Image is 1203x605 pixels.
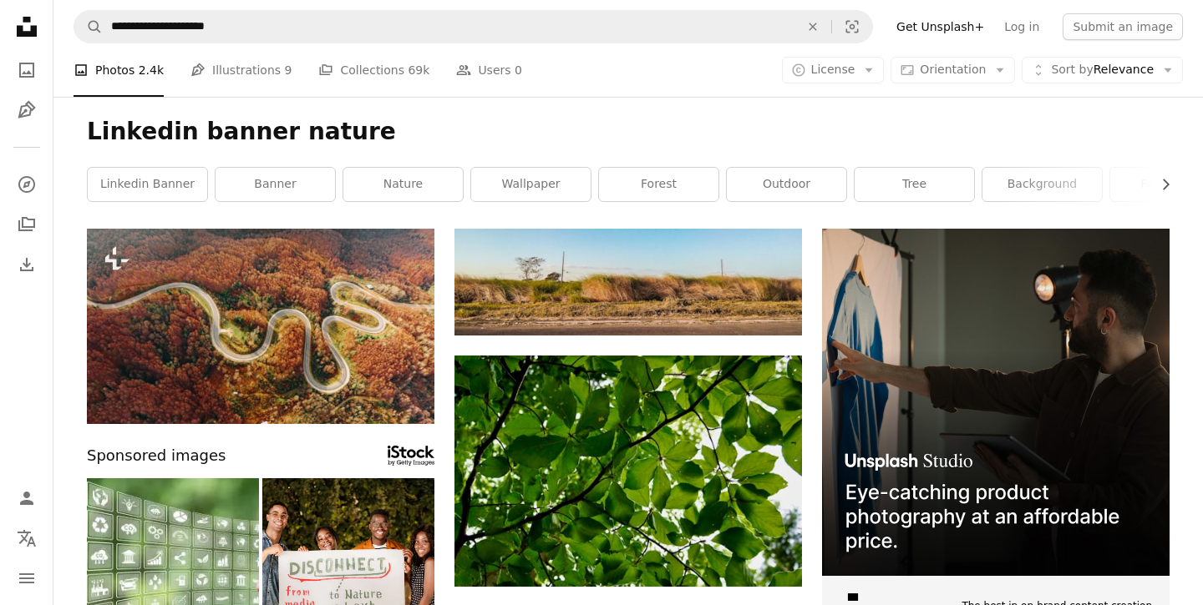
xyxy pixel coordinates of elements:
[88,168,207,201] a: linkedin banner
[920,63,986,76] span: Orientation
[10,208,43,241] a: Collections
[1051,63,1093,76] span: Sort by
[471,168,591,201] a: wallpaper
[10,522,43,555] button: Language
[454,355,802,587] img: green leaves on tree branch during daytime
[10,168,43,201] a: Explore
[982,168,1102,201] a: background
[454,275,802,290] a: a field of grass next to a road
[10,481,43,515] a: Log in / Sign up
[1150,168,1170,201] button: scroll list to the right
[994,13,1049,40] a: Log in
[456,43,522,97] a: Users 0
[454,463,802,478] a: green leaves on tree branch during daytime
[10,53,43,87] a: Photos
[10,93,43,127] a: Illustrations
[599,168,718,201] a: forest
[87,229,434,424] img: a winding road in the middle of a forest
[1022,57,1183,83] button: Sort byRelevance
[74,10,873,43] form: Find visuals sitewide
[515,61,522,79] span: 0
[855,168,974,201] a: tree
[216,168,335,201] a: banner
[87,444,226,468] span: Sponsored images
[794,11,831,43] button: Clear
[285,61,292,79] span: 9
[1051,62,1154,78] span: Relevance
[454,229,802,335] img: a field of grass next to a road
[1063,13,1183,40] button: Submit an image
[318,43,429,97] a: Collections 69k
[87,117,1170,147] h1: Linkedin banner nature
[343,168,463,201] a: nature
[10,562,43,595] button: Menu
[74,11,103,43] button: Search Unsplash
[822,229,1170,576] img: file-1715714098234-25b8b4e9d8faimage
[87,318,434,333] a: a winding road in the middle of a forest
[832,11,872,43] button: Visual search
[782,57,885,83] button: License
[10,10,43,47] a: Home — Unsplash
[886,13,994,40] a: Get Unsplash+
[408,61,429,79] span: 69k
[190,43,292,97] a: Illustrations 9
[811,63,855,76] span: License
[891,57,1015,83] button: Orientation
[10,248,43,281] a: Download History
[727,168,846,201] a: outdoor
